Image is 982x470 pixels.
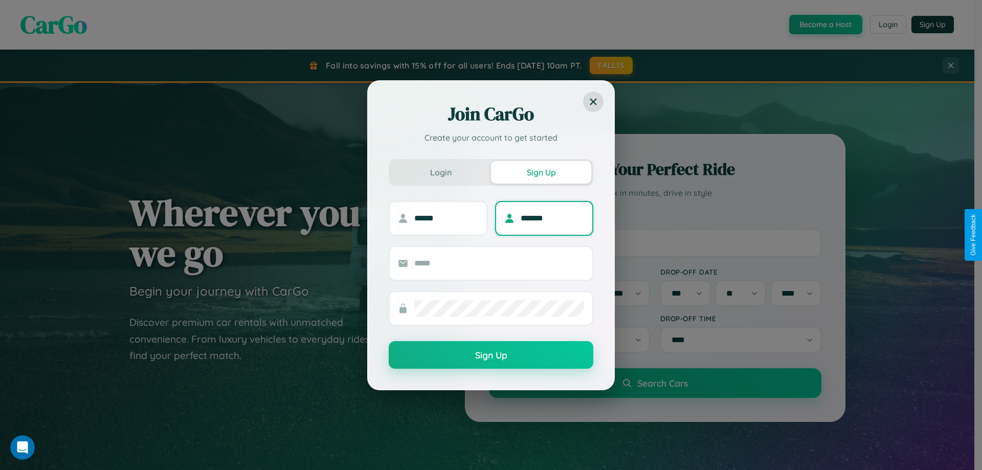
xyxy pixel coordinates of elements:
p: Create your account to get started [389,131,593,144]
button: Sign Up [389,341,593,369]
h2: Join CarGo [389,102,593,126]
button: Login [391,161,491,184]
div: Give Feedback [970,214,977,256]
iframe: Intercom live chat [10,435,35,460]
button: Sign Up [491,161,591,184]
